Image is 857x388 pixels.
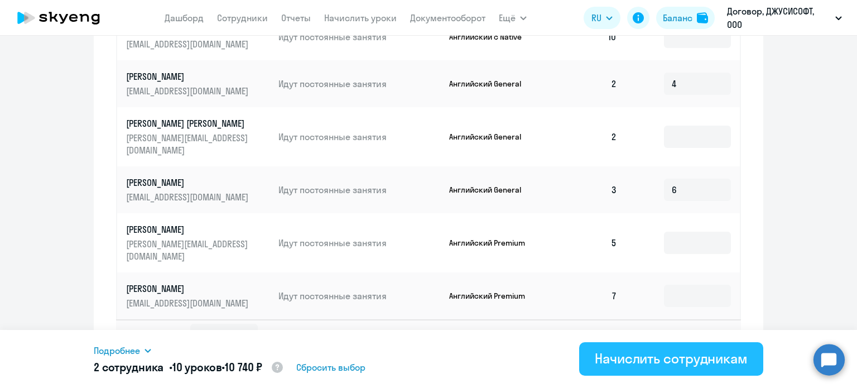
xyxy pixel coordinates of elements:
[126,23,269,50] a: [EMAIL_ADDRESS][DOMAIN_NAME]
[126,223,269,262] a: [PERSON_NAME][PERSON_NAME][EMAIL_ADDRESS][DOMAIN_NAME]
[449,132,533,142] p: Английский General
[94,344,140,357] span: Подробнее
[548,272,626,319] td: 7
[126,282,251,295] p: [PERSON_NAME]
[165,12,204,23] a: Дашборд
[126,117,269,156] a: [PERSON_NAME] [PERSON_NAME][PERSON_NAME][EMAIL_ADDRESS][DOMAIN_NAME]
[727,4,831,31] p: Договор, ДЖУСИСОФТ, ООО
[548,13,626,60] td: 10
[499,7,527,29] button: Ещё
[281,12,311,23] a: Отчеты
[595,349,748,367] div: Начислить сотрудникам
[126,85,251,97] p: [EMAIL_ADDRESS][DOMAIN_NAME]
[126,191,251,203] p: [EMAIL_ADDRESS][DOMAIN_NAME]
[126,176,269,203] a: [PERSON_NAME][EMAIL_ADDRESS][DOMAIN_NAME]
[324,12,397,23] a: Начислить уроки
[278,184,440,196] p: Идут постоянные занятия
[548,107,626,166] td: 2
[126,70,269,97] a: [PERSON_NAME][EMAIL_ADDRESS][DOMAIN_NAME]
[449,291,533,301] p: Английский Premium
[656,7,715,29] button: Балансbalance
[697,12,708,23] img: balance
[449,79,533,89] p: Английский General
[499,11,516,25] span: Ещё
[217,12,268,23] a: Сотрудники
[126,117,251,130] p: [PERSON_NAME] [PERSON_NAME]
[278,290,440,302] p: Идут постоянные занятия
[663,11,692,25] div: Баланс
[278,31,440,43] p: Идут постоянные занятия
[548,60,626,107] td: 2
[126,132,251,156] p: [PERSON_NAME][EMAIL_ADDRESS][DOMAIN_NAME]
[126,297,251,309] p: [EMAIL_ADDRESS][DOMAIN_NAME]
[225,360,262,374] span: 10 740 ₽
[449,185,533,195] p: Английский General
[126,223,251,236] p: [PERSON_NAME]
[278,237,440,249] p: Идут постоянные занятия
[296,361,365,374] span: Сбросить выбор
[584,7,620,29] button: RU
[126,282,269,309] a: [PERSON_NAME][EMAIL_ADDRESS][DOMAIN_NAME]
[126,38,251,50] p: [EMAIL_ADDRESS][DOMAIN_NAME]
[579,342,763,376] button: Начислить сотрудникам
[591,11,601,25] span: RU
[548,166,626,213] td: 3
[278,78,440,90] p: Идут постоянные занятия
[126,176,251,189] p: [PERSON_NAME]
[94,360,284,376] h5: 2 сотрудника • •
[449,32,533,42] p: Английский с Native
[278,131,440,143] p: Идут постоянные занятия
[721,4,848,31] button: Договор, ДЖУСИСОФТ, ООО
[126,238,251,262] p: [PERSON_NAME][EMAIL_ADDRESS][DOMAIN_NAME]
[172,360,222,374] span: 10 уроков
[410,12,485,23] a: Документооборот
[449,238,533,248] p: Английский Premium
[548,213,626,272] td: 5
[126,70,251,83] p: [PERSON_NAME]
